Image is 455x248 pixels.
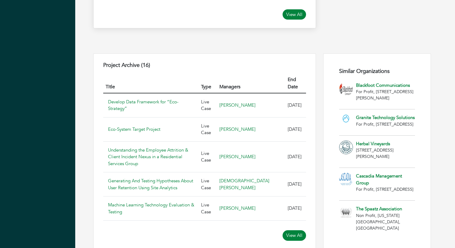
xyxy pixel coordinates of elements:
[219,178,269,191] a: [DEMOGRAPHIC_DATA][PERSON_NAME]
[199,172,217,196] td: Live Case
[108,202,194,215] a: Machine Learning Technology Evaluation & Testing
[339,82,353,96] img: BC%20Logo_Horizontal_Full%20Color.png
[219,102,255,108] a: [PERSON_NAME]
[199,117,217,141] td: Live Case
[285,196,306,221] td: [DATE]
[356,206,402,212] a: The Spaatz Association
[339,173,353,187] img: Cascadia_Logo_FINAL_Color%20(1).png
[219,126,255,132] a: [PERSON_NAME]
[339,206,353,219] img: TSA%20Logo%20with%20Subtitle%20-%20PNG.png
[219,154,255,160] a: [PERSON_NAME]
[199,93,217,118] td: Live Case
[285,74,306,93] th: End Date
[199,141,217,172] td: Live Case
[108,126,160,132] a: Eco-System Target Project
[356,147,415,160] p: [STREET_ADDRESS][PERSON_NAME]
[356,186,415,193] p: For Profit, [STREET_ADDRESS]
[285,93,306,118] td: [DATE]
[356,121,415,127] p: For Profit, [STREET_ADDRESS]
[285,172,306,196] td: [DATE]
[199,74,217,93] th: Type
[108,147,188,167] a: Understanding the Employee Attrition & Client Incident Nexus in a Residential Services Group
[108,99,178,112] a: Develop Data Framework for “Eco-Strategy”
[339,140,353,154] img: unnamed%20(5).jpg
[283,9,306,20] a: View All
[356,212,415,231] p: Non Profit, [US_STATE][GEOGRAPHIC_DATA], [GEOGRAPHIC_DATA]
[356,89,415,101] p: For Profit, [STREET_ADDRESS][PERSON_NAME]
[356,141,390,147] a: Herbal Vineyards
[217,74,285,93] th: Managers
[356,115,415,121] a: Granite Technology Solutions
[199,196,217,221] td: Live Case
[103,62,306,69] h4: Project Archive (16)
[356,173,402,186] a: Cascadia Management Group
[283,230,306,241] a: View All
[339,68,415,75] h4: Similar Organizations
[219,205,255,211] a: [PERSON_NAME]
[285,117,306,141] td: [DATE]
[108,178,193,191] a: Generating And Testing Hypotheses About User Retention Using Site Analytics
[285,141,306,172] td: [DATE]
[103,74,199,93] th: Title
[356,82,410,88] a: Blackfoot Communications
[339,114,353,128] img: Granite%20High%20Res.png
